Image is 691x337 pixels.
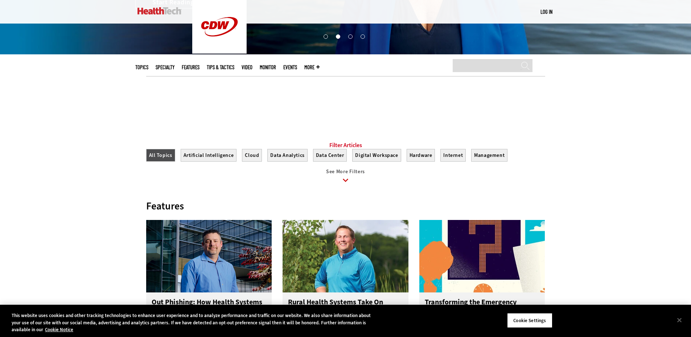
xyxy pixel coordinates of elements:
[12,312,380,333] div: This website uses cookies and other tracking technologies to enhance user experience and to analy...
[326,168,365,175] span: See More Filters
[214,87,478,120] iframe: advertisement
[267,149,307,162] button: Data Analytics
[407,149,435,162] button: Hardware
[146,169,545,189] a: See More Filters
[283,65,297,70] a: Events
[425,298,540,327] h3: Transforming the Emergency Department with AI
[181,149,237,162] button: Artificial Intelligence
[540,8,552,15] a: Log in
[288,298,403,327] h3: Rural Health Systems Take On Cybersecurity Improvements with Support
[283,220,408,292] img: Jim Roeder
[192,48,247,55] a: CDW
[419,220,545,292] img: illustration of question mark
[260,65,276,70] a: MonITor
[507,313,552,328] button: Cookie Settings
[146,200,545,212] div: Features
[304,65,320,70] span: More
[471,149,507,162] button: Management
[540,8,552,16] div: User menu
[182,65,200,70] a: Features
[242,65,252,70] a: Video
[146,220,272,292] img: Scott Currie
[152,298,267,327] h3: Out Phishing: How Health Systems Can Re-Evaluate Employee Security Training
[352,149,401,162] button: Digital Workspace
[313,149,347,162] button: Data Center
[156,65,174,70] span: Specialty
[146,149,175,162] button: All Topics
[671,312,687,328] button: Close
[207,65,234,70] a: Tips & Tactics
[137,7,181,14] img: Home
[135,65,148,70] span: Topics
[242,149,262,162] button: Cloud
[45,326,73,333] a: More information about your privacy
[440,149,466,162] button: Internet
[329,142,362,149] a: Filter Articles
